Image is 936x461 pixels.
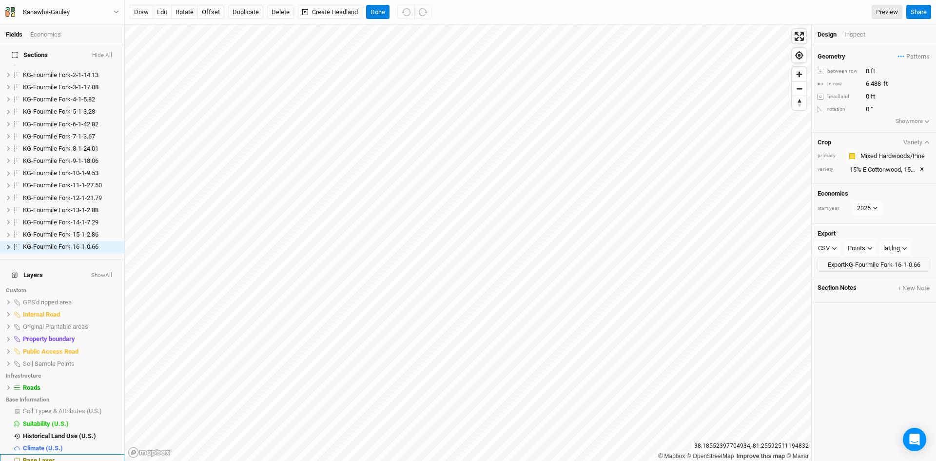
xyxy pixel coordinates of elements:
[23,145,118,153] div: KG-Fourmile Fork-8-1-24.01
[858,150,930,162] input: Mixed Hardwoods/Pine
[23,231,98,238] span: KG-Fourmile Fork-15-1-2.86
[23,243,98,250] span: KG-Fourmile Fork-16-1-0.66
[23,206,118,214] div: KG-Fourmile Fork-13-1-2.88
[23,231,118,239] div: KG-Fourmile Fork-15-1-2.86
[23,133,118,140] div: KG-Fourmile Fork-7-1-3.67
[23,206,98,214] span: KG-Fourmile Fork-13-1-2.88
[818,205,852,212] div: start year
[818,139,831,146] h4: Crop
[737,453,785,460] a: Improve this map
[786,453,809,460] a: Maxar
[818,80,860,88] div: in row
[818,258,930,272] button: ExportKG-Fourmile Fork-16-1-0.66
[23,169,118,177] div: KG-Fourmile Fork-10-1-9.53
[906,5,931,20] button: Share
[23,83,118,91] div: KG-Fourmile Fork-3-1-17.08
[12,51,48,59] span: Sections
[23,219,118,226] div: KG-Fourmile Fork-14-1-7.29
[23,348,78,355] span: Public Access Road
[23,219,98,226] span: KG-Fourmile Fork-14-1-7.29
[267,5,294,20] button: Delete
[818,230,930,238] h4: Export
[23,323,118,331] div: Original Plantable areas
[23,335,75,342] span: Property boundary
[897,51,930,62] button: Patterns
[879,241,912,256] button: lat,lng
[658,453,685,460] a: Mapbox
[818,53,845,60] h4: Geometry
[792,29,806,43] button: Enter fullscreen
[6,31,22,38] a: Fields
[818,106,860,113] div: rotation
[872,5,902,20] a: Preview
[848,243,865,253] div: Points
[23,133,95,140] span: KG-Fourmile Fork-7-1-3.67
[23,120,118,128] div: KG-Fourmile Fork-6-1-42.82
[91,272,113,279] button: ShowAll
[23,157,118,165] div: KG-Fourmile Fork-9-1-18.06
[228,5,263,20] button: Duplicate
[125,24,811,461] canvas: Map
[897,284,930,293] button: + New Note
[5,7,119,18] button: Kanawha-Gauley
[23,108,118,116] div: KG-Fourmile Fork-5-1-3.28
[920,162,924,175] button: ×
[23,181,102,189] span: KG-Fourmile Fork-11-1-27.50
[23,348,118,356] div: Public Access Road
[23,432,96,440] span: Historical Land Use (U.S.)
[844,30,879,39] div: Inspect
[197,5,224,20] button: offset
[414,5,432,20] button: Redo (^Z)
[23,432,118,440] div: Historical Land Use (U.S.)
[692,441,811,451] div: 38.18552397704934 , -81.25592511194832
[847,164,930,176] input: 15% E Cottonwood, 15% A Sycamore, 13% EW Pine, 15% Y Poplar, 7.3% B Locust, 10% NR Oak, 7.3% F Do...
[23,7,70,17] div: Kanawha-Gauley
[818,152,842,160] div: primary
[23,157,98,164] span: KG-Fourmile Fork-9-1-18.06
[23,108,95,115] span: KG-Fourmile Fork-5-1-3.28
[171,5,198,20] button: rotate
[23,360,118,368] div: Soil Sample Points
[853,201,882,216] button: 2025
[23,71,98,79] span: KG-Fourmile Fork-2-1-14.13
[23,96,95,103] span: KG-Fourmile Fork-4-1-5.82
[818,30,837,39] div: Design
[883,243,900,253] div: lat,lng
[397,5,415,20] button: Undo (^z)
[23,384,40,391] span: Roads
[818,284,857,293] span: Section Notes
[895,117,931,126] button: Showmore
[814,241,841,256] button: CSV
[23,181,118,189] div: KG-Fourmile Fork-11-1-27.50
[23,444,118,452] div: Climate (U.S.)
[23,194,118,202] div: KG-Fourmile Fork-12-1-21.79
[92,52,113,59] button: Hide All
[792,81,806,96] button: Zoom out
[792,96,806,110] button: Reset bearing to north
[30,30,61,39] div: Economics
[23,335,118,343] div: Property boundary
[23,407,102,415] span: Soil Types & Attributes (U.S.)
[903,139,930,146] button: Variety
[818,166,842,173] div: variety
[687,453,734,460] a: OpenStreetMap
[298,5,362,20] button: Create Headland
[792,48,806,62] button: Find my location
[366,5,390,20] button: Done
[23,169,98,177] span: KG-Fourmile Fork-10-1-9.53
[23,420,69,427] span: Suitability (U.S.)
[23,360,75,367] span: Soil Sample Points
[23,243,118,251] div: KG-Fourmile Fork-16-1-0.66
[818,93,860,100] div: headland
[818,190,930,198] h4: Economics
[792,67,806,81] button: Zoom in
[23,299,72,306] span: GPS'd ripped area
[898,52,930,61] span: Patterns
[23,420,118,428] div: Suitability (U.S.)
